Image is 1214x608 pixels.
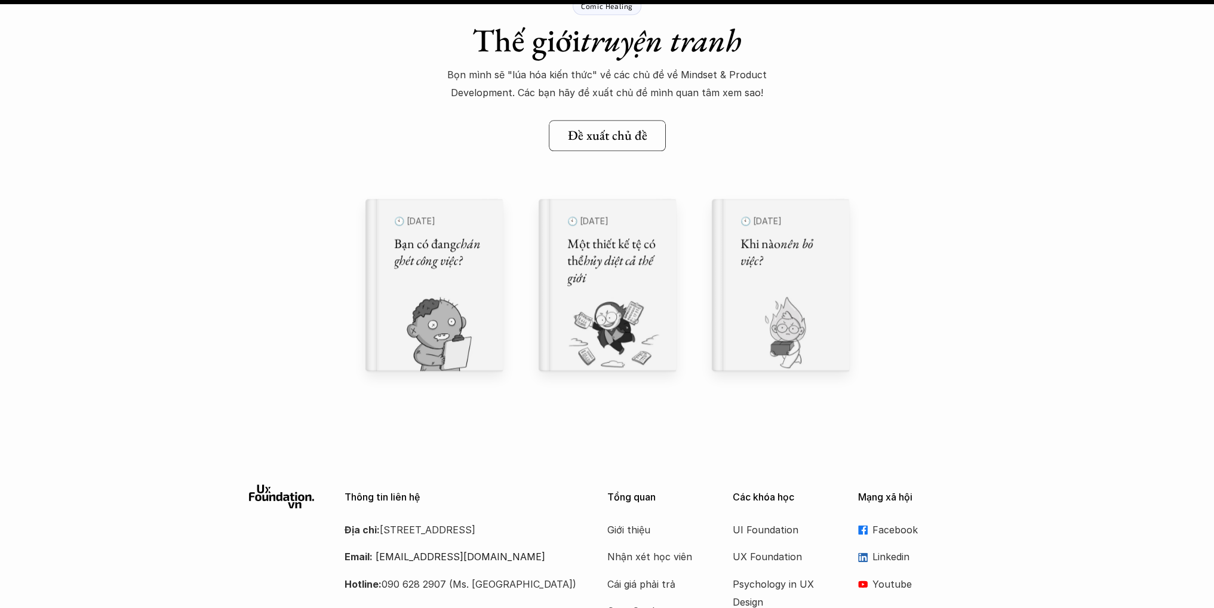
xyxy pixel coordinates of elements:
em: hủy diệt cả thế giới [567,251,655,286]
p: 090 628 2907 (Ms. [GEOGRAPHIC_DATA]) [345,575,577,593]
h1: Thế giới [472,21,742,60]
p: 🕙 [DATE] [740,213,835,229]
p: Các khóa học [733,492,840,503]
h5: Khi nào [740,235,835,269]
em: truyện tranh [580,19,742,61]
strong: Địa chỉ: [345,524,380,536]
a: Cái giá phải trả [607,575,703,593]
p: Facebook [872,521,966,539]
strong: Hotline: [345,578,382,590]
h5: Đề xuất chủ đề [568,128,647,143]
p: Tổng quan [607,492,715,503]
p: Thông tin liên hệ [345,492,577,503]
a: 🕙 [DATE]Bạn có đangchán ghét công việc? [365,199,503,371]
a: UI Foundation [733,521,828,539]
p: Linkedin [872,548,966,566]
a: Youtube [858,575,966,593]
p: Comic Healing [581,2,633,10]
h5: Một thiết kế tệ có thể [567,235,662,286]
a: UX Foundation [733,548,828,566]
p: Bọn mình sẽ "lúa hóa kiến thức" về các chủ đề về Mindset & Product Development. Các bạn hãy đề xu... [428,66,786,102]
p: 🕙 [DATE] [394,213,488,229]
a: 🕙 [DATE]Khi nàonên bỏ việc? [712,199,849,371]
a: Giới thiệu [607,521,703,539]
a: Đề xuất chủ đề [549,120,666,151]
a: [EMAIL_ADDRESS][DOMAIN_NAME] [376,551,545,563]
em: nên bỏ việc? [740,234,815,269]
strong: Email: [345,551,373,563]
p: Mạng xã hội [858,492,966,503]
a: Nhận xét học viên [607,548,703,566]
a: Linkedin [858,548,966,566]
p: [STREET_ADDRESS] [345,521,577,539]
a: 🕙 [DATE]Một thiết kế tệ có thểhủy diệt cả thế giới [539,199,676,371]
p: 🕙 [DATE] [567,213,662,229]
p: Youtube [872,575,966,593]
a: Facebook [858,521,966,539]
h5: Bạn có đang [394,235,488,269]
em: chán ghét công việc? [394,234,483,269]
